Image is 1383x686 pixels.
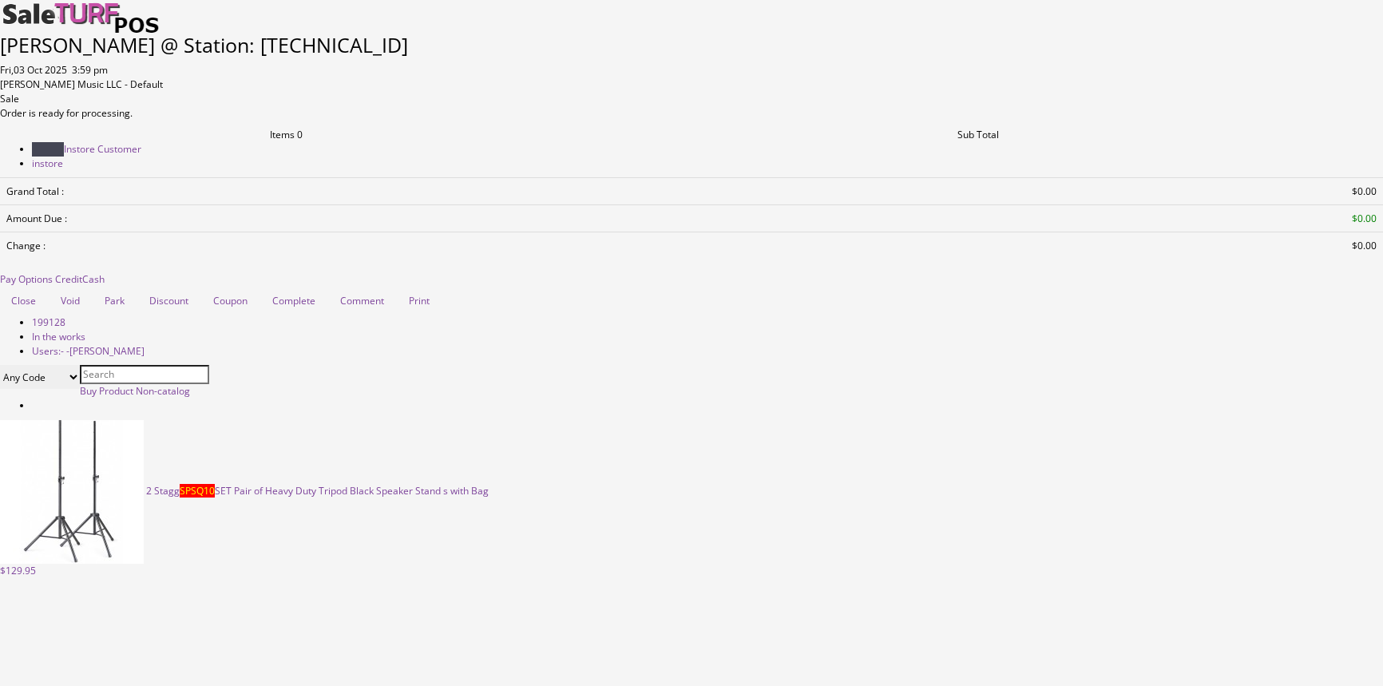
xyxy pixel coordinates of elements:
a: Non-catalog [136,384,190,398]
span: Instore Customer [64,142,141,156]
span: 03 [14,63,25,77]
td: Sub Total [615,128,1341,142]
a: Park [93,287,136,315]
span: Credit [55,272,82,286]
span: 59 [80,63,91,77]
a: Coupon [202,287,259,315]
a: Discount [138,287,200,315]
a: Buy Product [80,384,133,398]
span: 199128 [32,315,65,329]
span: Items [270,128,295,141]
span: 0 [297,128,303,141]
span: instore [32,157,63,170]
span: In the works [32,330,85,343]
span: $0.00 [1352,184,1377,198]
a: Complete [261,287,327,315]
input: Search [80,365,209,384]
span: $0.00 [1352,212,1377,225]
span: Cash [82,272,105,286]
span: Stagg SET Pair of Heavy Duty Tripod Black Speaker Stand s with Bag [154,484,489,498]
span: $0.00 [1352,239,1377,252]
a: Print [398,287,441,315]
span: 3 [72,63,77,77]
span: Oct [27,63,42,77]
span: 2025 [45,63,67,77]
a: Void [50,287,91,315]
span: pm [93,63,108,77]
span: 2 [146,484,152,498]
span: -[PERSON_NAME] [66,344,145,358]
span: Users: [32,344,145,358]
span: SPSQ10 [180,484,215,498]
span: Comment [340,294,384,307]
span: - [61,344,64,358]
